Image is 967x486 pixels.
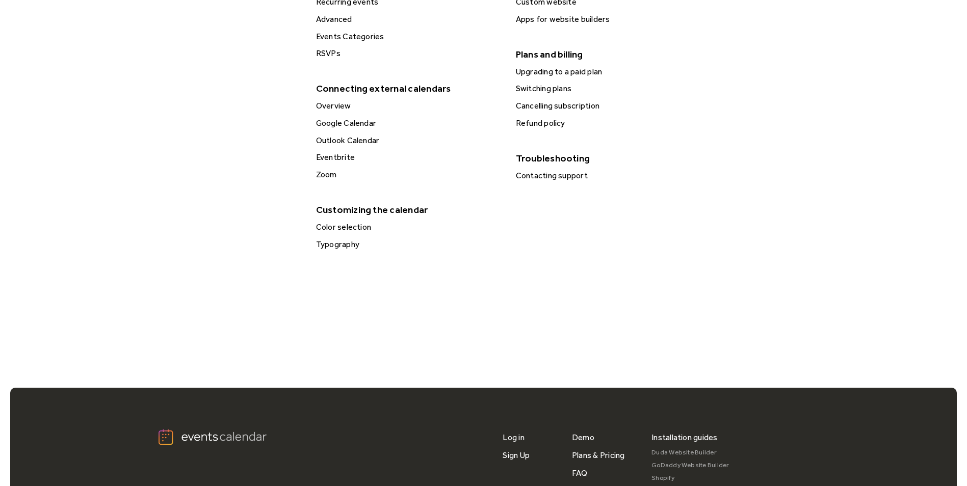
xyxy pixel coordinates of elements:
[651,459,729,472] a: GoDaddy Website Builder
[312,168,504,181] a: Zoom
[313,134,504,147] div: Outlook Calendar
[512,169,703,182] a: Contacting support
[512,82,703,95] a: Switching plans
[651,472,729,484] a: Shopify
[513,13,703,26] div: Apps for website builders
[313,168,504,181] div: Zoom
[513,117,703,130] div: Refund policy
[311,201,503,219] div: Customizing the calendar
[511,149,702,167] div: Troubleshooting
[572,446,625,464] a: Plans & Pricing
[312,99,504,113] a: Overview
[503,428,524,446] a: Log in
[503,446,530,464] a: Sign Up
[572,428,594,446] a: Demo
[513,99,703,113] div: Cancelling subscription
[572,464,588,482] a: FAQ
[312,221,504,234] a: Color selection
[651,446,729,459] a: Duda Website Builder
[312,13,504,26] a: Advanced
[313,30,504,43] div: Events Categories
[313,221,504,234] div: Color selection
[512,99,703,113] a: Cancelling subscription
[312,117,504,130] a: Google Calendar
[313,117,504,130] div: Google Calendar
[312,134,504,147] a: Outlook Calendar
[513,82,703,95] div: Switching plans
[513,169,703,182] div: Contacting support
[312,47,504,60] a: RSVPs
[312,30,504,43] a: Events Categories
[512,13,703,26] a: Apps for website builders
[313,47,504,60] div: RSVPs
[313,238,504,251] div: Typography
[313,99,504,113] div: Overview
[512,117,703,130] a: Refund policy
[312,151,504,164] a: Eventbrite
[311,79,503,97] div: Connecting external calendars
[313,13,504,26] div: Advanced
[511,45,702,63] div: Plans and billing
[651,428,718,446] div: Installation guides
[512,65,703,78] a: Upgrading to a paid plan
[312,238,504,251] a: Typography
[513,65,703,78] div: Upgrading to a paid plan
[313,151,504,164] div: Eventbrite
